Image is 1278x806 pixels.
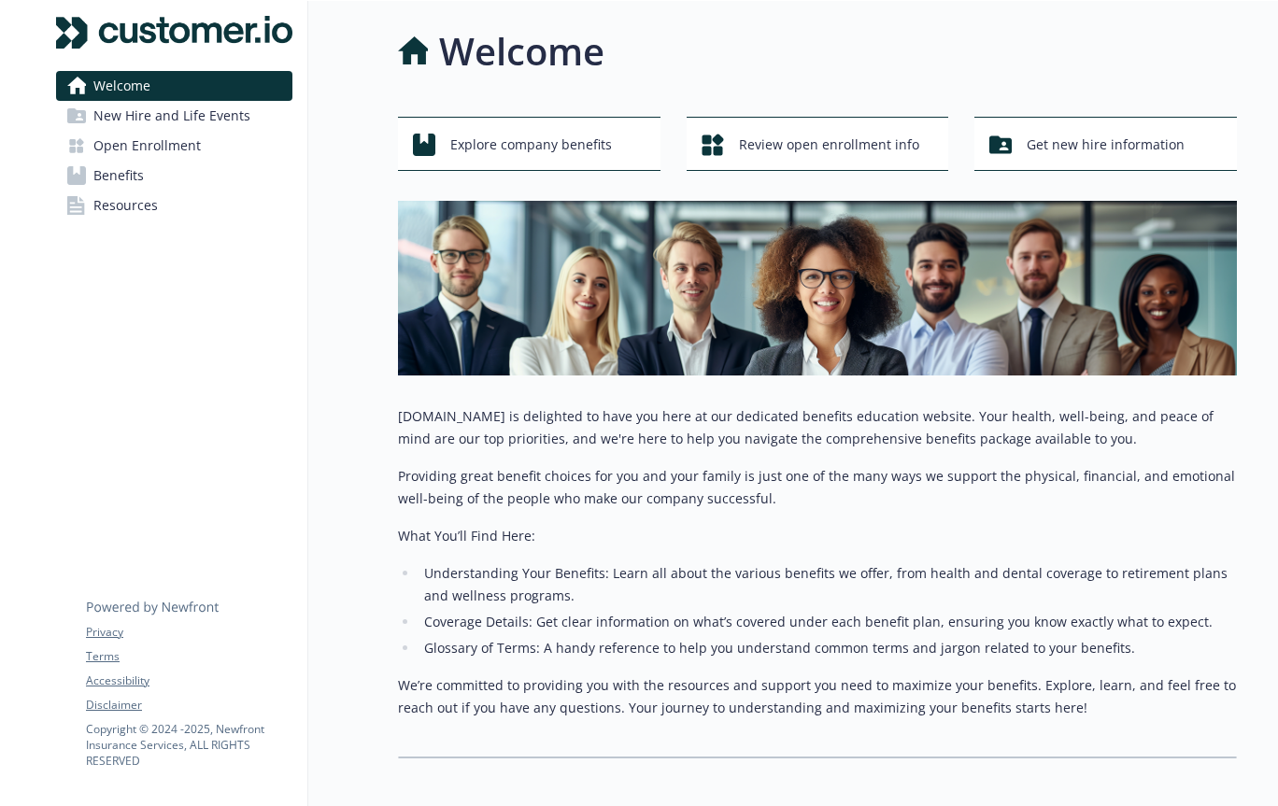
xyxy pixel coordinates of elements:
li: Glossary of Terms: A handy reference to help you understand common terms and jargon related to yo... [419,637,1237,659]
p: We’re committed to providing you with the resources and support you need to maximize your benefit... [398,674,1237,719]
p: [DOMAIN_NAME] is delighted to have you here at our dedicated benefits education website. Your hea... [398,405,1237,450]
a: Open Enrollment [56,131,292,161]
a: Accessibility [86,672,291,689]
span: Resources [93,191,158,220]
h1: Welcome [439,23,604,79]
span: New Hire and Life Events [93,101,250,131]
a: Resources [56,191,292,220]
p: What You’ll Find Here: [398,525,1237,547]
button: Get new hire information [974,117,1237,171]
a: Privacy [86,624,291,641]
p: Copyright © 2024 - 2025 , Newfront Insurance Services, ALL RIGHTS RESERVED [86,721,291,769]
p: Providing great benefit choices for you and your family is just one of the many ways we support t... [398,465,1237,510]
img: overview page banner [398,201,1237,375]
button: Review open enrollment info [687,117,949,171]
span: Welcome [93,71,150,101]
li: Understanding Your Benefits: Learn all about the various benefits we offer, from health and denta... [419,562,1237,607]
a: Disclaimer [86,697,291,714]
li: Coverage Details: Get clear information on what’s covered under each benefit plan, ensuring you k... [419,611,1237,633]
span: Review open enrollment info [739,127,919,163]
span: Open Enrollment [93,131,201,161]
button: Explore company benefits [398,117,660,171]
span: Explore company benefits [450,127,612,163]
a: Welcome [56,71,292,101]
a: Terms [86,648,291,665]
a: New Hire and Life Events [56,101,292,131]
span: Benefits [93,161,144,191]
span: Get new hire information [1027,127,1185,163]
a: Benefits [56,161,292,191]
